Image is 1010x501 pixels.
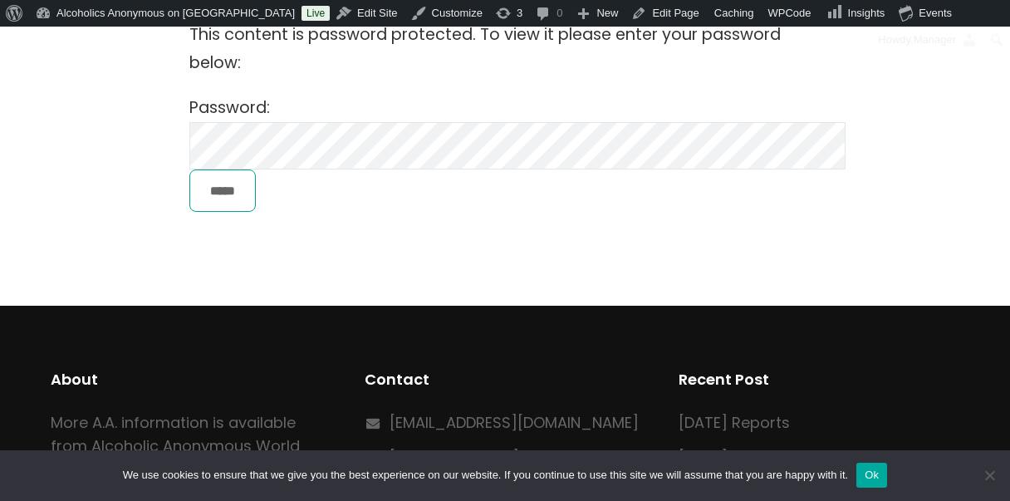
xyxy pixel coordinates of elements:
[189,21,821,77] p: This content is password protected. To view it please enter your password below:
[189,122,846,170] input: Password:
[302,6,330,21] a: Live
[679,368,959,391] h2: Recent Post
[189,96,846,157] label: Password:
[914,33,956,46] span: Manager
[856,463,887,488] button: Ok
[872,27,984,53] a: Howdy,
[981,467,998,484] span: No
[123,467,848,484] span: We use cookies to ensure that we give you the best experience on our website. If you continue to ...
[679,412,790,433] a: [DATE] Reports
[390,412,639,433] a: [EMAIL_ADDRESS][DOMAIN_NAME]
[848,7,885,19] span: Insights
[390,447,519,468] a: [PHONE_NUMBER]
[679,447,790,468] a: [DATE] Reports
[51,368,331,391] h2: About
[365,368,645,391] h2: Contact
